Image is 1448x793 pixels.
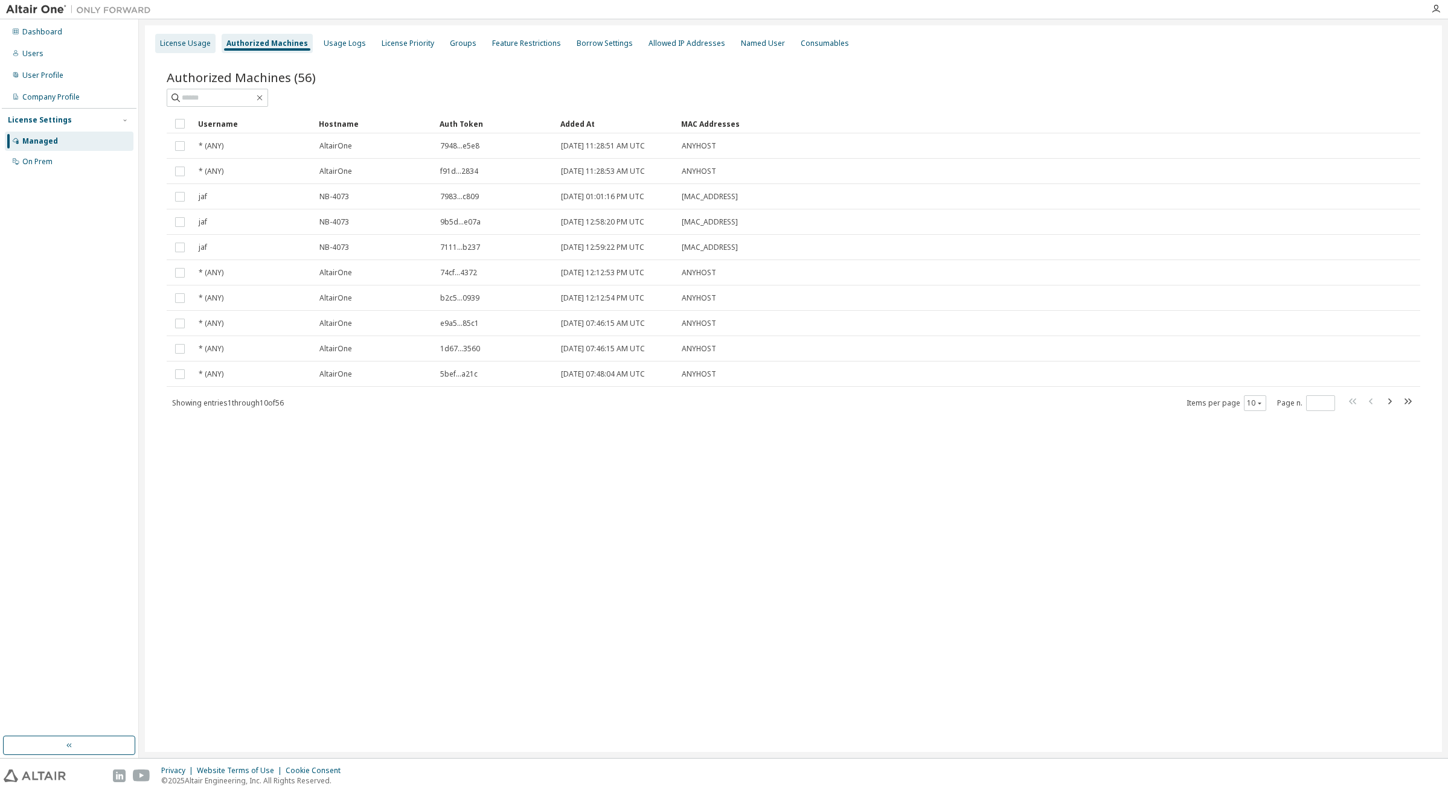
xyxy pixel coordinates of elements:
span: jaf [199,192,207,202]
div: Username [198,114,309,133]
span: ANYHOST [682,293,716,303]
span: [DATE] 12:12:53 PM UTC [561,268,644,278]
span: [DATE] 12:12:54 PM UTC [561,293,644,303]
div: MAC Addresses [681,114,1293,133]
span: [MAC_ADDRESS] [682,217,738,227]
span: * (ANY) [199,141,223,151]
img: linkedin.svg [113,769,126,782]
span: AltairOne [319,167,352,176]
span: [DATE] 01:01:16 PM UTC [561,192,644,202]
span: Items per page [1187,395,1266,411]
div: Usage Logs [324,39,366,48]
span: AltairOne [319,319,352,328]
span: Page n. [1277,395,1335,411]
span: AltairOne [319,344,352,354]
div: Feature Restrictions [492,39,561,48]
div: Authorized Machines [226,39,308,48]
div: On Prem [22,157,53,167]
span: AltairOne [319,293,352,303]
div: Auth Token [440,114,551,133]
div: Website Terms of Use [197,766,286,775]
span: 7983...c809 [440,192,479,202]
span: f91d...2834 [440,167,478,176]
span: * (ANY) [199,319,223,328]
div: Hostname [319,114,430,133]
span: [DATE] 11:28:51 AM UTC [561,141,645,151]
div: Company Profile [22,92,80,102]
img: youtube.svg [133,769,150,782]
div: Privacy [161,766,197,775]
span: 5bef...a21c [440,369,478,379]
div: Users [22,49,43,59]
div: Dashboard [22,27,62,37]
img: Altair One [6,4,157,16]
span: AltairOne [319,141,352,151]
span: b2c5...0939 [440,293,479,303]
span: [MAC_ADDRESS] [682,243,738,252]
img: altair_logo.svg [4,769,66,782]
button: 10 [1247,398,1263,408]
span: * (ANY) [199,369,223,379]
span: [DATE] 07:46:15 AM UTC [561,319,645,328]
span: NB-4073 [319,192,349,202]
span: 7111...b237 [440,243,480,252]
span: * (ANY) [199,167,223,176]
span: * (ANY) [199,293,223,303]
span: [MAC_ADDRESS] [682,192,738,202]
p: © 2025 Altair Engineering, Inc. All Rights Reserved. [161,775,348,786]
div: License Settings [8,115,72,125]
div: Added At [560,114,671,133]
span: 1d67...3560 [440,344,480,354]
span: [DATE] 12:58:20 PM UTC [561,217,644,227]
span: * (ANY) [199,344,223,354]
div: Named User [741,39,785,48]
span: ANYHOST [682,344,716,354]
span: ANYHOST [682,141,716,151]
span: NB-4073 [319,243,349,252]
div: Allowed IP Addresses [649,39,725,48]
span: ANYHOST [682,319,716,328]
span: 7948...e5e8 [440,141,479,151]
span: Showing entries 1 through 10 of 56 [172,398,284,408]
div: Groups [450,39,476,48]
span: jaf [199,243,207,252]
span: [DATE] 07:46:15 AM UTC [561,344,645,354]
span: Authorized Machines (56) [167,69,316,86]
div: Cookie Consent [286,766,348,775]
span: [DATE] 07:48:04 AM UTC [561,369,645,379]
span: * (ANY) [199,268,223,278]
span: ANYHOST [682,268,716,278]
span: NB-4073 [319,217,349,227]
div: Consumables [801,39,849,48]
span: ANYHOST [682,369,716,379]
span: e9a5...85c1 [440,319,479,328]
div: User Profile [22,71,63,80]
span: 9b5d...e07a [440,217,481,227]
span: [DATE] 11:28:53 AM UTC [561,167,645,176]
div: Managed [22,136,58,146]
span: jaf [199,217,207,227]
div: Borrow Settings [577,39,633,48]
span: AltairOne [319,268,352,278]
div: License Usage [160,39,211,48]
span: AltairOne [319,369,352,379]
span: ANYHOST [682,167,716,176]
span: 74cf...4372 [440,268,477,278]
span: [DATE] 12:59:22 PM UTC [561,243,644,252]
div: License Priority [382,39,434,48]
